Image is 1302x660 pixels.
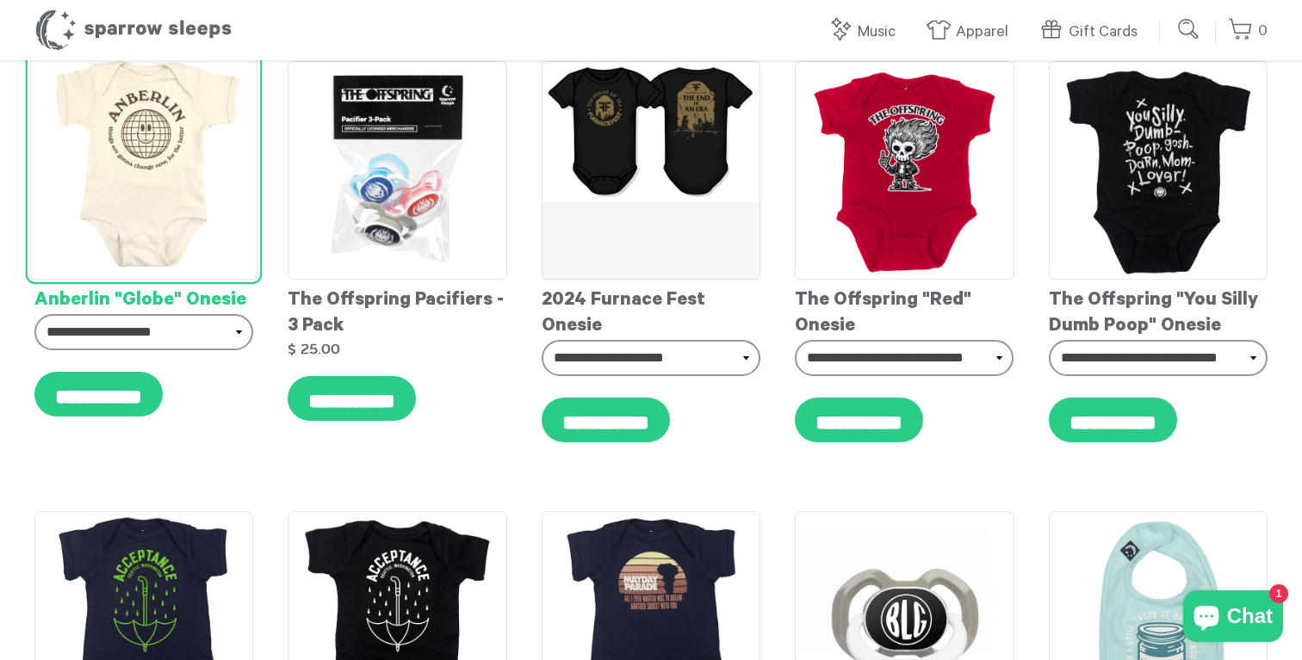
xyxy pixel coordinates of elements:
[542,61,760,202] img: ScreenShot2024-11-15at10.25.13AM_grande.png
[288,342,340,356] strong: $ 25.00
[926,14,1017,51] a: Apparel
[1228,13,1268,50] a: 0
[288,280,506,340] div: The Offspring Pacifiers - 3 Pack
[795,280,1014,340] div: The Offspring "Red" Onesie
[795,61,1014,280] img: TheOffspring-SkullGuy-Onesie_grande.jpg
[1178,590,1288,646] inbox-online-store-chat: Shopify online store chat
[34,9,232,52] h1: Sparrow Sleeps
[828,14,904,51] a: Music
[1038,14,1146,51] a: Gift Cards
[542,280,760,340] div: 2024 Furnace Fest Onesie
[1172,12,1206,46] input: Submit
[1049,61,1268,280] img: TheOffspring-YouSilly-Onesie_grande.jpg
[34,280,253,314] div: Anberlin "Globe" Onesie
[1049,280,1268,340] div: The Offspring "You Silly Dumb Poop" Onesie
[288,61,506,280] img: TheOffspring-Pacifier3-Pack_grande.jpg
[30,52,258,281] img: Anberlin-Globe-Onesie_grande.jpg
